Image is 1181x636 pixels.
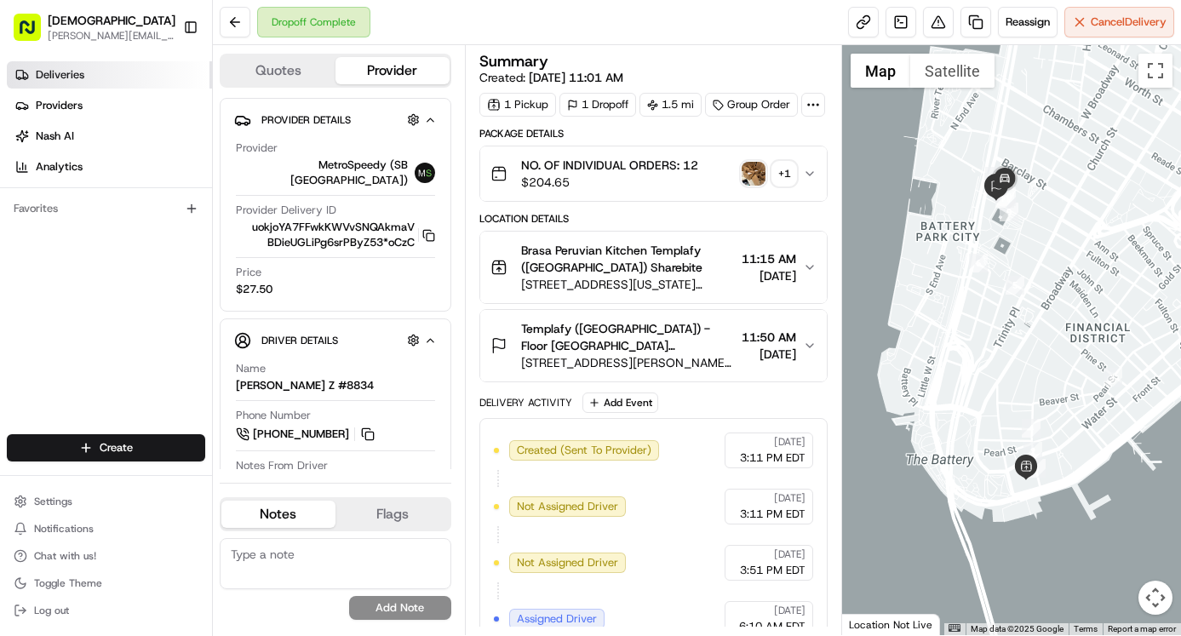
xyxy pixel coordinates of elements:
button: Toggle fullscreen view [1138,54,1172,88]
h3: Summary [479,54,548,69]
a: Providers [7,92,212,119]
span: Providers [36,98,83,113]
span: 11:50 AM [742,329,796,346]
span: [DATE] [742,346,796,363]
span: [STREET_ADDRESS][PERSON_NAME][US_STATE] [521,354,735,371]
a: Powered byPylon [120,288,206,301]
div: 1 Dropoff [559,93,636,117]
img: Nash [17,17,51,51]
div: Start new chat [58,163,279,180]
button: Provider [335,57,450,84]
span: Map data ©2025 Google [971,624,1063,633]
button: Quotes [221,57,335,84]
div: Group Order [705,93,798,117]
span: Name [236,361,266,376]
div: 8 [984,173,1003,192]
div: 💻 [144,249,158,262]
span: Reassign [1006,14,1050,30]
span: Assigned Driver [517,611,597,627]
span: Phone Number [236,408,311,423]
div: Location Not Live [842,614,940,635]
div: 4 [1022,419,1041,438]
span: Brasa Peruvian Kitchen Templafy ([GEOGRAPHIC_DATA]) Sharebite [521,242,735,276]
span: Created (Sent To Provider) [517,443,651,458]
div: We're available if you need us! [58,180,215,193]
button: CancelDelivery [1064,7,1174,37]
button: Log out [7,599,205,622]
a: Terms (opens in new tab) [1074,624,1098,633]
button: Flags [335,501,450,528]
button: photo_proof_of_pickup image+1 [742,162,796,186]
button: Templafy ([GEOGRAPHIC_DATA]) - Floor [GEOGRAPHIC_DATA][PERSON_NAME][STREET_ADDRESS][PERSON_NAME][... [480,310,827,381]
p: Welcome 👋 [17,68,310,95]
span: [PHONE_NUMBER] [253,427,349,442]
span: [DATE] [774,547,805,561]
span: [DATE] 11:01 AM [529,70,623,85]
a: Deliveries [7,61,212,89]
img: 1736555255976-a54dd68f-1ca7-489b-9aae-adbdc363a1c4 [17,163,48,193]
span: Settings [34,495,72,508]
button: Notes [221,501,335,528]
a: 💻API Documentation [137,240,280,271]
a: [PHONE_NUMBER] [236,425,377,444]
span: [DATE] [774,435,805,449]
div: Favorites [7,195,205,222]
span: [DATE] [742,267,796,284]
span: $204.65 [521,174,698,191]
span: Create [100,440,133,456]
div: Package Details [479,127,828,140]
button: Show street map [851,54,910,88]
button: Start new chat [290,168,310,188]
button: uokjoYA7FFwkKWVvSNQAkmaV BDieUGLiPg6srPByZ53*oCzC [236,220,435,250]
button: Brasa Peruvian Kitchen Templafy ([GEOGRAPHIC_DATA]) Sharebite[STREET_ADDRESS][US_STATE][US_STATE]... [480,232,827,303]
span: 3:11 PM EDT [740,507,805,522]
div: 1 Pickup [479,93,556,117]
span: 3:11 PM EDT [740,450,805,466]
button: NO. OF INDIVIDUAL ORDERS: 12$204.65photo_proof_of_pickup image+1 [480,146,827,201]
span: [DATE] [774,491,805,505]
span: [DATE] [774,604,805,617]
button: [PERSON_NAME][EMAIL_ADDRESS][DOMAIN_NAME] [48,29,175,43]
button: Map camera controls [1138,581,1172,615]
span: Analytics [36,159,83,175]
button: Reassign [998,7,1058,37]
span: Nash AI [36,129,74,144]
span: Created: [479,69,623,86]
button: [DEMOGRAPHIC_DATA] [48,12,175,29]
span: Provider [236,140,278,156]
div: Delivery Activity [479,396,572,410]
span: 11:15 AM [742,250,796,267]
div: 1.5 mi [639,93,702,117]
button: Provider Details [234,106,437,134]
div: 2 [1023,442,1042,461]
button: Keyboard shortcuts [949,624,960,632]
button: Add Event [582,392,658,413]
a: Analytics [7,153,212,180]
button: Driver Details [234,326,437,354]
div: Location Details [479,212,828,226]
span: Notifications [34,522,94,536]
img: photo_proof_of_pickup image [742,162,765,186]
span: NO. OF INDIVIDUAL ORDERS: 12 [521,157,698,174]
span: Provider Delivery ID [236,203,336,218]
input: Clear [44,110,281,128]
a: Report a map error [1108,624,1176,633]
span: [STREET_ADDRESS][US_STATE][US_STATE] [521,276,735,293]
span: Provider Details [261,113,351,127]
a: 📗Knowledge Base [10,240,137,271]
div: 1 [1104,368,1122,387]
span: Toggle Theme [34,576,102,590]
span: 6:10 AM EDT [739,619,805,634]
span: Cancel Delivery [1091,14,1167,30]
span: $27.50 [236,282,272,297]
span: Driver Details [261,334,338,347]
span: Price [236,265,261,280]
span: Notes From Driver [236,458,328,473]
div: 📗 [17,249,31,262]
button: Chat with us! [7,544,205,568]
a: Nash AI [7,123,212,150]
img: Google [846,613,903,635]
div: 6 [969,254,988,272]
